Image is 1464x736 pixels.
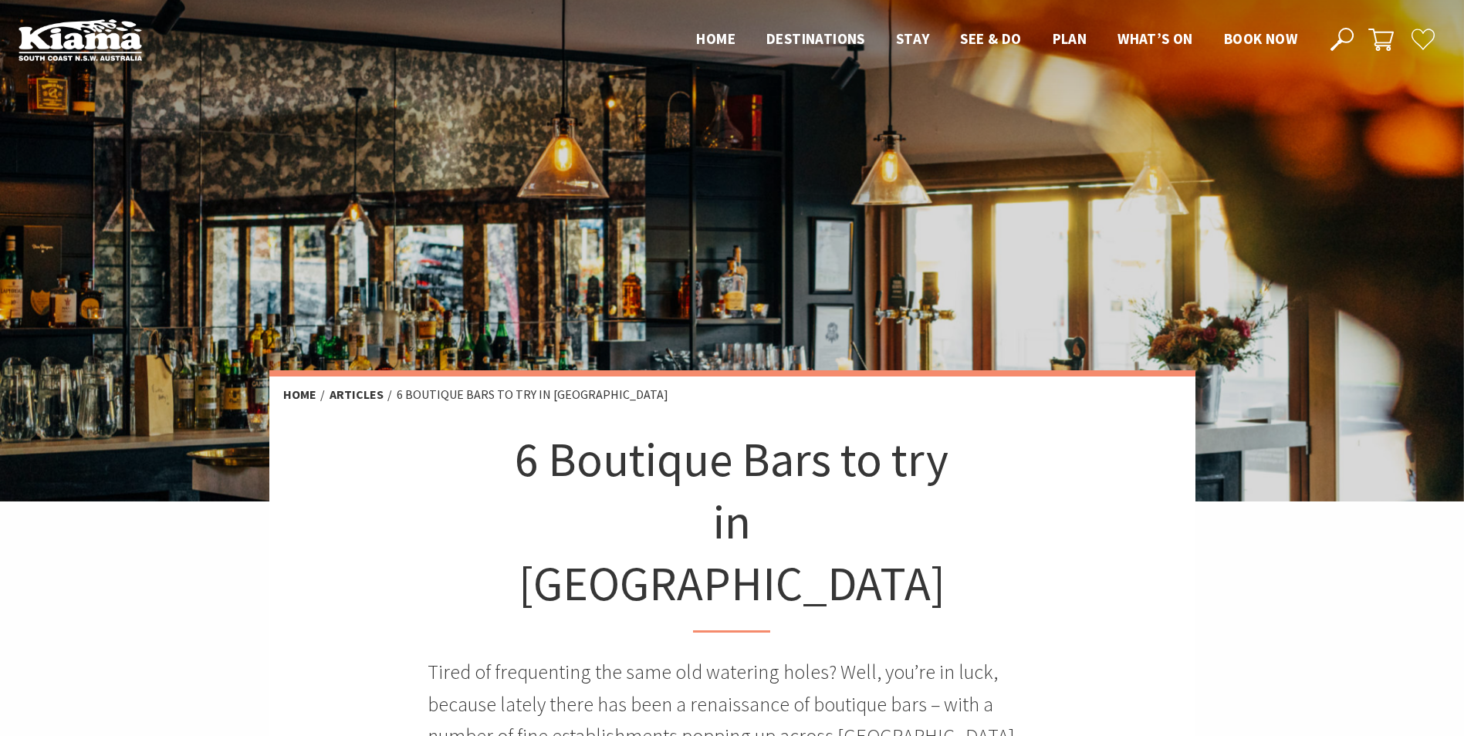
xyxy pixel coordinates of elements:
[330,387,384,403] a: Articles
[1117,29,1193,48] span: What’s On
[397,385,668,405] li: 6 Boutique Bars to try in [GEOGRAPHIC_DATA]
[1053,29,1087,48] span: Plan
[960,29,1021,48] span: See & Do
[766,29,865,48] span: Destinations
[1224,29,1297,48] span: Book now
[19,19,142,61] img: Kiama Logo
[681,27,1313,52] nav: Main Menu
[896,29,930,48] span: Stay
[504,428,961,633] h1: 6 Boutique Bars to try in [GEOGRAPHIC_DATA]
[283,387,316,403] a: Home
[696,29,735,48] span: Home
